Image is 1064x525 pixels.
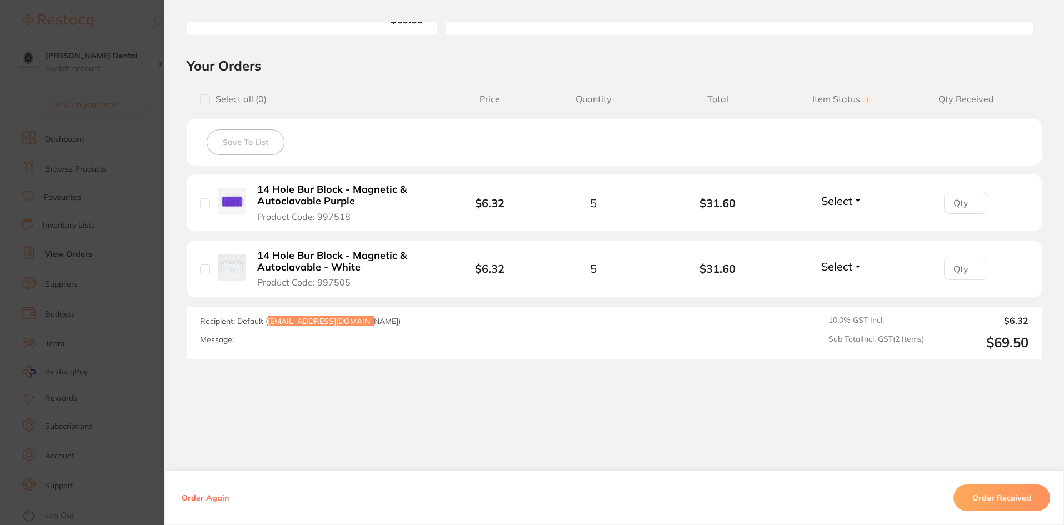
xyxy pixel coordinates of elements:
span: Select all ( 0 ) [210,94,267,104]
span: 10.0 % GST Incl. [828,316,924,326]
output: $69.50 [933,334,1028,351]
button: Select [818,259,866,273]
b: $6.32 [475,196,504,210]
b: 14 Hole Bur Block - Magnetic & Autoclavable Purple [257,184,429,207]
span: Qty Received [904,94,1028,104]
span: Quantity [531,94,656,104]
span: Item Status [780,94,905,104]
span: Total [656,94,780,104]
span: 5 [590,262,597,275]
button: Order Again [178,493,232,503]
span: 5 [590,197,597,209]
b: $6.32 [475,262,504,276]
h2: Your Orders [187,57,1042,74]
output: $6.32 [933,316,1028,326]
span: Select [821,194,852,208]
span: Product Code: 997518 [257,212,351,222]
button: Order Received [953,484,1050,511]
label: Message: [200,335,234,344]
span: Select [821,259,852,273]
button: Save To List [207,129,284,155]
button: Select [818,194,866,208]
span: Sub Total Incl. GST ( 2 Items) [828,334,924,351]
button: 14 Hole Bur Block - Magnetic & Autoclavable - White Product Code: 997505 [254,249,432,288]
span: Product Code: 997505 [257,277,351,287]
input: Qty [944,192,988,214]
button: 14 Hole Bur Block - Magnetic & Autoclavable Purple Product Code: 997518 [254,183,432,222]
b: $31.60 [656,262,780,275]
input: Qty [944,258,988,280]
b: $31.60 [656,197,780,209]
img: 14 Hole Bur Block - Magnetic & Autoclavable Purple [218,188,246,216]
b: 14 Hole Bur Block - Magnetic & Autoclavable - White [257,250,429,273]
span: Price [448,94,531,104]
img: 14 Hole Bur Block - Magnetic & Autoclavable - White [218,254,246,281]
span: Recipient: Default ( [EMAIL_ADDRESS][DOMAIN_NAME] ) [200,316,401,326]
